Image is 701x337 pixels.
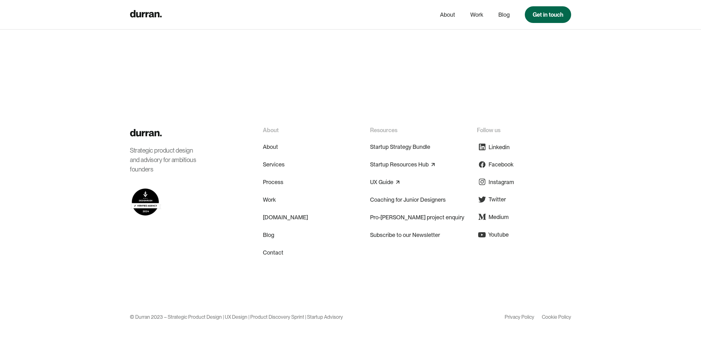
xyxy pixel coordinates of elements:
div: © Durran 2023 – Strategic Product Design | UX Design | Product Discovery Sprint | Startup Advisory [130,311,343,323]
a: Blog [263,227,274,243]
a: Startup Strategy Bundle [370,139,430,154]
div: Resources [370,126,397,134]
a: Pro-[PERSON_NAME] project enquiry [370,210,464,225]
a: Facebook [477,157,513,172]
a: Blog [498,9,510,21]
a: Contact [263,245,283,260]
div: Linkedin [489,143,510,151]
a: [DOMAIN_NAME] [263,210,308,225]
a: Get in touch [525,6,571,23]
a: Cookie Policy [542,313,571,321]
a: Twitter [477,192,506,207]
a: Work [263,192,276,207]
div: Strategic product design and advisory for ambitious founders [130,146,202,174]
a: Youtube [477,227,509,242]
a: Instagram [477,174,514,189]
a: Linkedin [477,139,510,154]
div: Youtube [488,230,509,239]
a: Work [470,9,483,21]
a: Coaching for Junior Designers [370,192,446,207]
a: home [130,8,162,21]
a: Services [263,157,285,172]
a: About [440,9,455,21]
a: Privacy Policy [505,313,534,321]
a: Startup Resources Hub [370,160,429,170]
a: About [263,139,278,154]
a: Process [263,175,283,190]
a: Medium [477,209,509,224]
div: About [263,126,279,134]
div: Twitter [489,195,506,204]
div: Facebook [489,160,513,169]
div: Medium [489,213,509,221]
div: Follow us [477,126,501,134]
a: UX Guide [370,177,393,187]
a: Subscribe to our Newsletter [370,227,440,243]
div: Instagram [489,178,514,186]
img: Durran on DesignRush [130,187,161,217]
